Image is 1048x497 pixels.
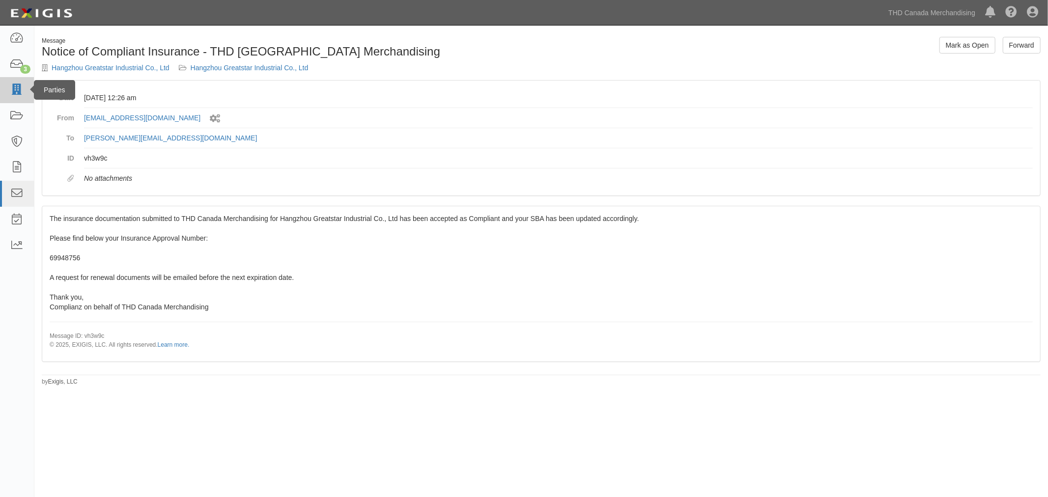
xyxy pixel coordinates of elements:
dd: vh3w9c [84,148,1033,168]
a: Forward [1003,37,1041,54]
em: No attachments [84,174,132,182]
a: [PERSON_NAME][EMAIL_ADDRESS][DOMAIN_NAME] [84,134,257,142]
h1: Notice of Compliant Insurance - THD [GEOGRAPHIC_DATA] Merchandising [42,45,534,58]
a: Mark as Open [939,37,995,54]
a: [EMAIL_ADDRESS][DOMAIN_NAME] [84,114,200,122]
p: Message ID: vh3w9c © 2025, EXIGIS, LLC. All rights reserved. [50,332,1033,349]
i: Attachments [67,175,74,182]
div: Parties [34,80,75,100]
div: 3 [20,65,30,74]
a: Hangzhou Greatstar Industrial Co., Ltd [52,64,170,72]
i: Sent by system workflow [210,114,220,123]
a: Exigis, LLC [48,378,78,385]
dt: ID [50,148,74,163]
i: Help Center - Complianz [1005,7,1017,19]
dd: [DATE] 12:26 am [84,88,1033,108]
a: Hangzhou Greatstar Industrial Co., Ltd [191,64,309,72]
img: logo-5460c22ac91f19d4615b14bd174203de0afe785f0fc80cf4dbbc73dc1793850b.png [7,4,75,22]
a: THD Canada Merchandising [883,3,980,23]
dt: To [50,128,74,143]
span: The insurance documentation submitted to THD Canada Merchandising for Hangzhou Greatstar Industri... [50,215,1033,349]
div: Message [42,37,534,45]
dt: From [50,108,74,123]
a: Learn more. [158,341,190,348]
small: by [42,378,78,386]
